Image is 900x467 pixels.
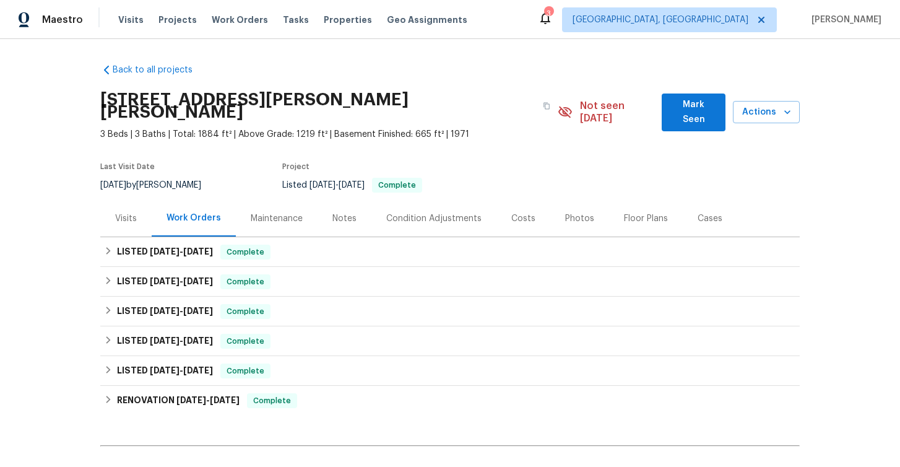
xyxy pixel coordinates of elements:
span: - [176,396,240,404]
span: [DATE] [176,396,206,404]
span: [DATE] [183,366,213,375]
span: Complete [373,181,421,189]
span: [DATE] [100,181,126,190]
span: - [150,366,213,375]
span: Complete [248,395,296,407]
span: Work Orders [212,14,268,26]
div: by [PERSON_NAME] [100,178,216,193]
span: Mark Seen [672,97,716,128]
span: Actions [743,105,790,120]
span: [DATE] [183,277,213,286]
div: LISTED [DATE]-[DATE]Complete [100,237,800,267]
span: [DATE] [210,396,240,404]
span: Tasks [283,15,309,24]
span: [DATE] [183,247,213,256]
span: [DATE] [309,181,335,190]
span: [DATE] [150,247,180,256]
span: [DATE] [150,277,180,286]
div: LISTED [DATE]-[DATE]Complete [100,326,800,356]
h2: [STREET_ADDRESS][PERSON_NAME][PERSON_NAME] [100,94,535,118]
div: Cases [698,212,722,225]
span: [GEOGRAPHIC_DATA], [GEOGRAPHIC_DATA] [573,14,748,26]
h6: LISTED [117,274,213,289]
span: [DATE] [183,336,213,345]
span: Geo Assignments [387,14,467,26]
span: Projects [158,14,197,26]
span: Complete [222,365,269,377]
span: Last Visit Date [100,163,155,170]
div: Condition Adjustments [386,212,482,225]
div: 3 [544,7,553,20]
span: - [150,247,213,256]
span: Not seen [DATE] [580,100,655,124]
span: Complete [222,276,269,288]
div: Costs [511,212,535,225]
div: Floor Plans [624,212,668,225]
div: LISTED [DATE]-[DATE]Complete [100,267,800,297]
span: [DATE] [339,181,365,190]
div: Visits [115,212,137,225]
div: Notes [332,212,357,225]
button: Copy Address [535,95,558,117]
div: LISTED [DATE]-[DATE]Complete [100,297,800,326]
span: Maestro [42,14,83,26]
div: Work Orders [167,212,221,224]
span: [DATE] [183,307,213,315]
span: Visits [118,14,144,26]
span: Complete [222,305,269,318]
div: RENOVATION [DATE]-[DATE]Complete [100,386,800,416]
span: [DATE] [150,336,180,345]
span: - [150,277,213,286]
h6: LISTED [117,245,213,260]
h6: LISTED [117,334,213,349]
span: - [150,336,213,345]
button: Actions [733,101,800,124]
span: [DATE] [150,366,180,375]
span: - [309,181,365,190]
a: Back to all projects [100,64,219,76]
div: Photos [565,212,594,225]
span: Complete [222,335,269,347]
div: Maintenance [251,212,303,225]
span: 3 Beds | 3 Baths | Total: 1884 ft² | Above Grade: 1219 ft² | Basement Finished: 665 ft² | 1971 [100,128,558,141]
span: [PERSON_NAME] [807,14,881,26]
h6: LISTED [117,304,213,319]
button: Mark Seen [662,94,725,131]
div: LISTED [DATE]-[DATE]Complete [100,356,800,386]
span: Project [282,163,309,170]
h6: RENOVATION [117,393,240,408]
span: - [150,307,213,315]
span: Properties [324,14,372,26]
span: Complete [222,246,269,258]
span: Listed [282,181,422,190]
h6: LISTED [117,364,213,378]
span: [DATE] [150,307,180,315]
